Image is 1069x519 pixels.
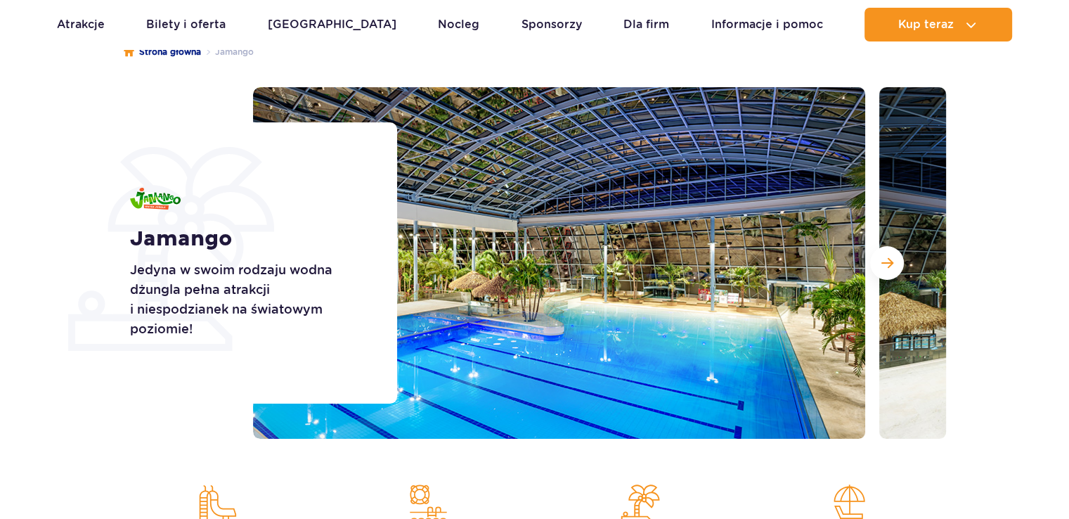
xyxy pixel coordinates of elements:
[268,8,396,41] a: [GEOGRAPHIC_DATA]
[898,18,954,31] span: Kup teraz
[864,8,1012,41] button: Kup teraz
[870,246,904,280] button: Następny slajd
[146,8,226,41] a: Bilety i oferta
[711,8,823,41] a: Informacje i pomoc
[130,226,365,252] h1: Jamango
[438,8,479,41] a: Nocleg
[57,8,105,41] a: Atrakcje
[130,188,181,210] img: Jamango
[623,8,669,41] a: Dla firm
[521,8,582,41] a: Sponsorzy
[124,45,201,59] a: Strona główna
[201,45,254,59] li: Jamango
[130,260,365,339] p: Jedyna w swoim rodzaju wodna dżungla pełna atrakcji i niespodzianek na światowym poziomie!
